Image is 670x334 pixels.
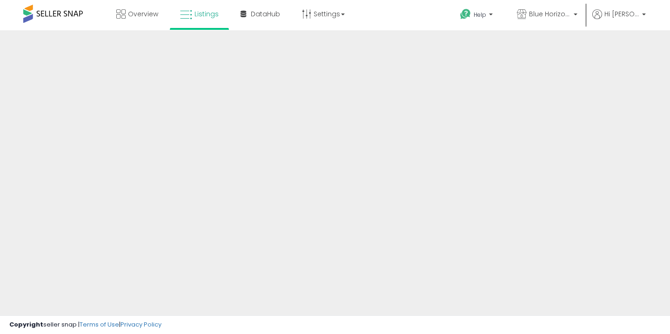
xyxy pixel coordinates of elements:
[529,9,571,19] span: Blue Horizon Brands LLC
[592,9,646,30] a: Hi [PERSON_NAME]
[453,1,502,30] a: Help
[194,9,219,19] span: Listings
[9,320,161,329] div: seller snap | |
[80,320,119,329] a: Terms of Use
[9,320,43,329] strong: Copyright
[604,9,639,19] span: Hi [PERSON_NAME]
[460,8,471,20] i: Get Help
[474,11,486,19] span: Help
[128,9,158,19] span: Overview
[251,9,280,19] span: DataHub
[121,320,161,329] a: Privacy Policy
